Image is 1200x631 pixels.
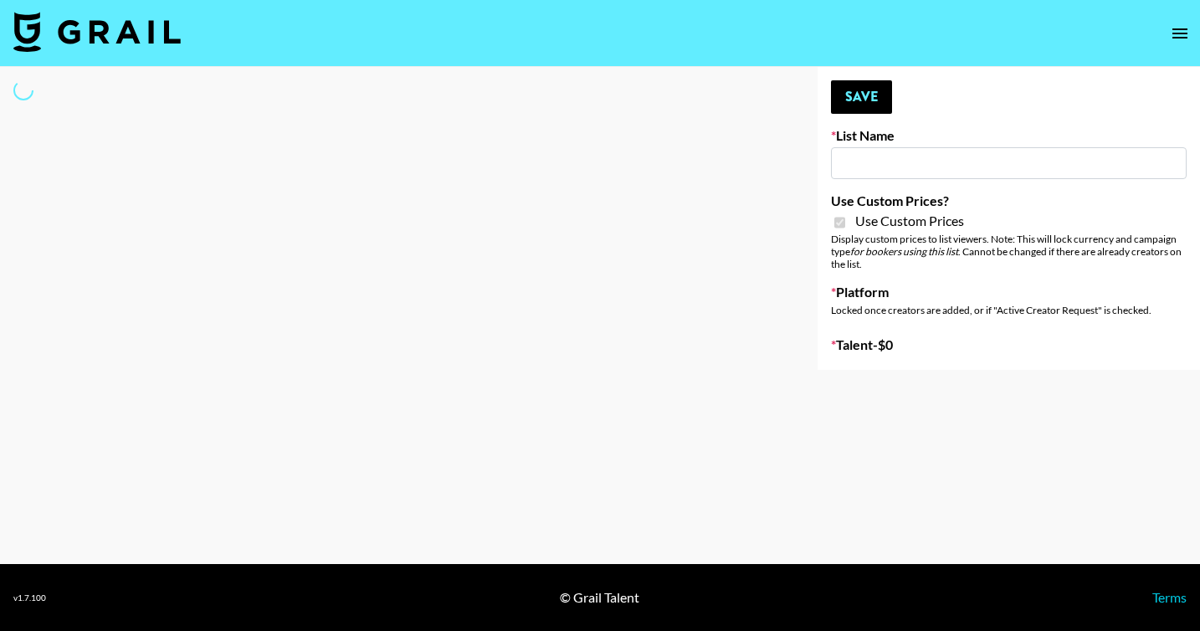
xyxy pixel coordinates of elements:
label: Platform [831,284,1187,300]
div: v 1.7.100 [13,593,46,603]
label: Use Custom Prices? [831,192,1187,209]
em: for bookers using this list [850,245,958,258]
span: Use Custom Prices [855,213,964,229]
div: Display custom prices to list viewers. Note: This will lock currency and campaign type . Cannot b... [831,233,1187,270]
a: Terms [1152,589,1187,605]
img: Grail Talent [13,12,181,52]
label: Talent - $ 0 [831,336,1187,353]
button: open drawer [1163,17,1197,50]
div: © Grail Talent [560,589,639,606]
div: Locked once creators are added, or if "Active Creator Request" is checked. [831,304,1187,316]
label: List Name [831,127,1187,144]
button: Save [831,80,892,114]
